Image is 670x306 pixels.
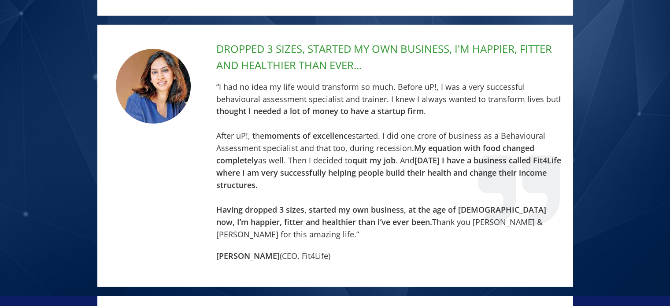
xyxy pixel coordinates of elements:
span: DROPPED 3 SIZES, STARTED MY OWN BUSINESS, I'M HAPPIER, FITTER AND HEALTHIER THAN EVER... [216,41,552,72]
p: “I had no idea my life would transform so much. Before uP!, I was a very successful behavioural a... [216,81,563,118]
strong: moments of excellence [264,130,352,141]
p: After uP!, the started. I did one crore of business as a Behavioural Assessment specialist and th... [216,130,563,192]
strong: quit my job [352,155,396,166]
strong: Having dropped 3 sizes, started my own business, a [216,204,413,215]
p: Thank you [PERSON_NAME] & [PERSON_NAME] for this amazing life.” [216,204,563,241]
img: Deepika-chalasani [116,49,191,124]
strong: [PERSON_NAME] [216,251,280,261]
p: (CEO, Fit4Life) [216,250,563,262]
strong: [DATE] I have a business called Fit4Life where I am very successfully helping people build their ... [216,155,561,190]
strong: t the age of [DEMOGRAPHIC_DATA] now, I’m happier, fitter and healthier than I’ve ever been. [216,204,546,227]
